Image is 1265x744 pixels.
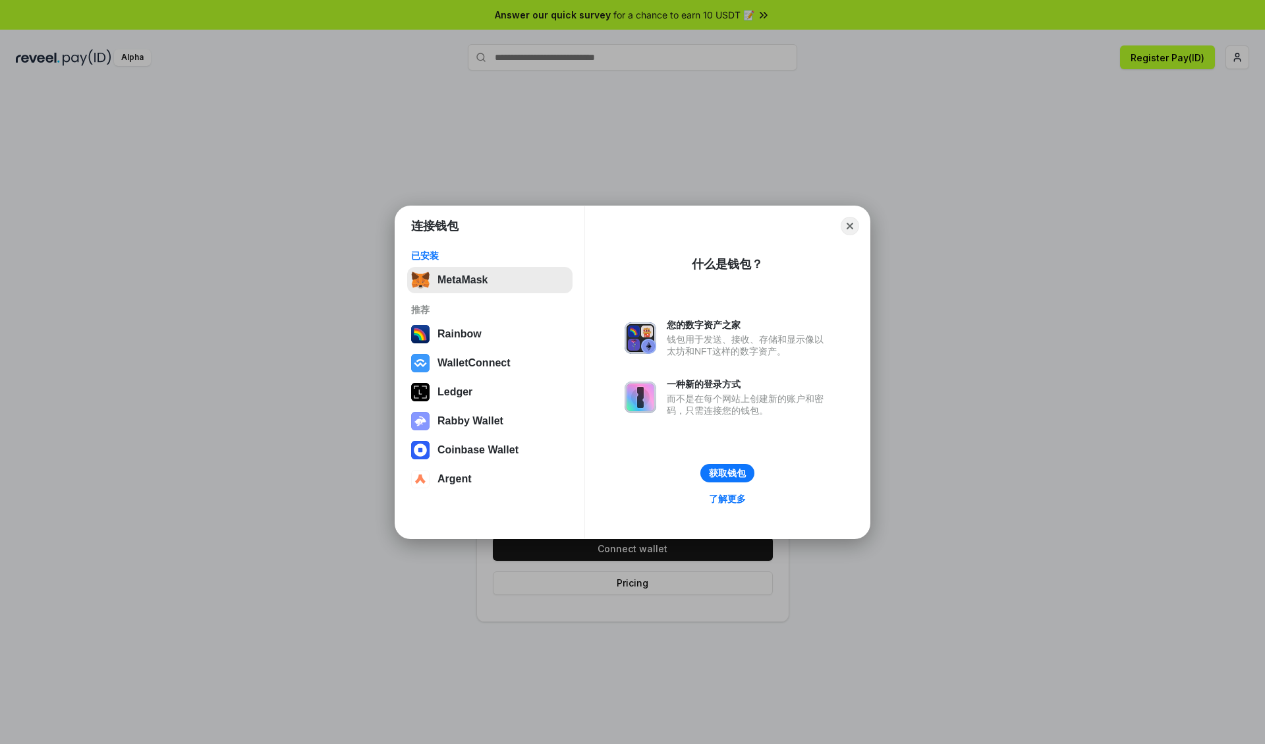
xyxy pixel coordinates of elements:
[407,437,573,463] button: Coinbase Wallet
[667,319,830,331] div: 您的数字资产之家
[667,393,830,416] div: 而不是在每个网站上创建新的账户和密码，只需连接您的钱包。
[437,274,488,286] div: MetaMask
[437,444,519,456] div: Coinbase Wallet
[411,218,459,234] h1: 连接钱包
[437,386,472,398] div: Ledger
[411,325,430,343] img: svg+xml,%3Csvg%20width%3D%22120%22%20height%3D%22120%22%20viewBox%3D%220%200%20120%20120%22%20fil...
[407,267,573,293] button: MetaMask
[700,464,754,482] button: 获取钱包
[411,412,430,430] img: svg+xml,%3Csvg%20xmlns%3D%22http%3A%2F%2Fwww.w3.org%2F2000%2Fsvg%22%20fill%3D%22none%22%20viewBox...
[407,408,573,434] button: Rabby Wallet
[411,470,430,488] img: svg+xml,%3Csvg%20width%3D%2228%22%20height%3D%2228%22%20viewBox%3D%220%200%2028%2028%22%20fill%3D...
[437,473,472,485] div: Argent
[437,328,482,340] div: Rainbow
[411,250,569,262] div: 已安装
[411,304,569,316] div: 推荐
[411,383,430,401] img: svg+xml,%3Csvg%20xmlns%3D%22http%3A%2F%2Fwww.w3.org%2F2000%2Fsvg%22%20width%3D%2228%22%20height%3...
[411,354,430,372] img: svg+xml,%3Csvg%20width%3D%2228%22%20height%3D%2228%22%20viewBox%3D%220%200%2028%2028%22%20fill%3D...
[667,333,830,357] div: 钱包用于发送、接收、存储和显示像以太坊和NFT这样的数字资产。
[411,271,430,289] img: svg+xml,%3Csvg%20fill%3D%22none%22%20height%3D%2233%22%20viewBox%3D%220%200%2035%2033%22%20width%...
[437,357,511,369] div: WalletConnect
[407,466,573,492] button: Argent
[709,493,746,505] div: 了解更多
[411,441,430,459] img: svg+xml,%3Csvg%20width%3D%2228%22%20height%3D%2228%22%20viewBox%3D%220%200%2028%2028%22%20fill%3D...
[625,382,656,413] img: svg+xml,%3Csvg%20xmlns%3D%22http%3A%2F%2Fwww.w3.org%2F2000%2Fsvg%22%20fill%3D%22none%22%20viewBox...
[841,217,859,235] button: Close
[625,322,656,354] img: svg+xml,%3Csvg%20xmlns%3D%22http%3A%2F%2Fwww.w3.org%2F2000%2Fsvg%22%20fill%3D%22none%22%20viewBox...
[709,467,746,479] div: 获取钱包
[667,378,830,390] div: 一种新的登录方式
[407,321,573,347] button: Rainbow
[692,256,763,272] div: 什么是钱包？
[407,379,573,405] button: Ledger
[437,415,503,427] div: Rabby Wallet
[701,490,754,507] a: 了解更多
[407,350,573,376] button: WalletConnect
